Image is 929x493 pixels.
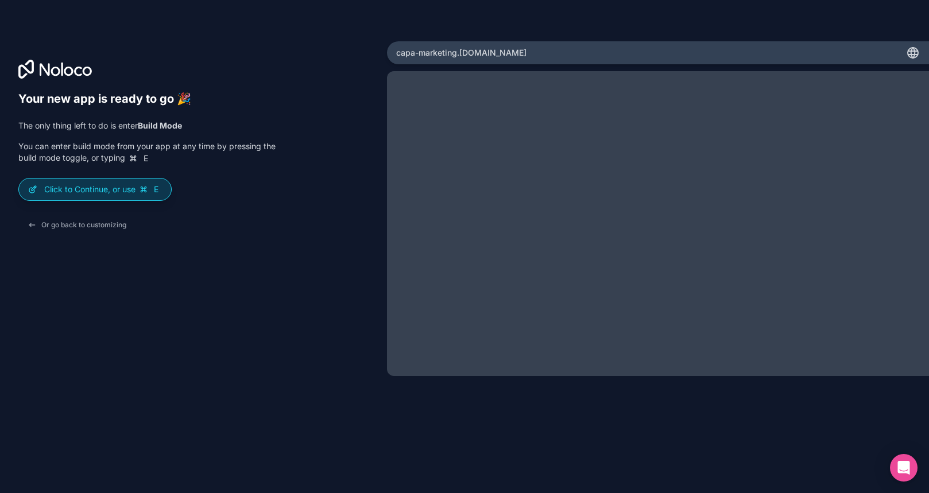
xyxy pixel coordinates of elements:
[18,141,276,164] p: You can enter build mode from your app at any time by pressing the build mode toggle, or typing
[138,121,182,130] strong: Build Mode
[141,154,150,163] span: E
[152,185,161,194] span: E
[18,92,276,106] h6: Your new app is ready to go 🎉
[890,454,918,482] div: Open Intercom Messenger
[396,47,527,59] span: capa-marketing .[DOMAIN_NAME]
[18,120,276,131] p: The only thing left to do is enter
[18,215,136,235] button: Or go back to customizing
[44,184,162,195] p: Click to Continue, or use
[387,71,929,376] iframe: App Preview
